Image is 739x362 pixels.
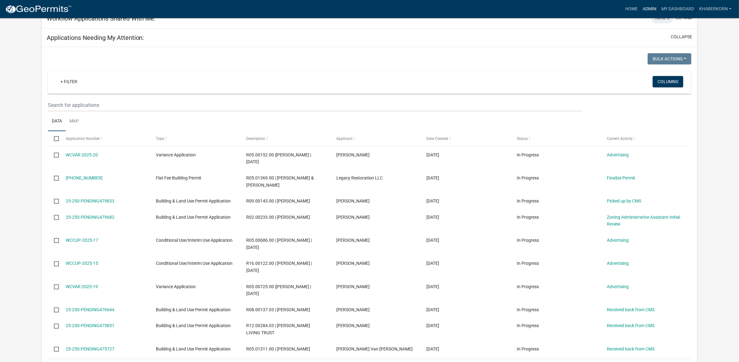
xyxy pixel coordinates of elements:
[517,238,539,243] span: In Progress
[47,15,156,22] h5: Workflow Applications Shared With Me:
[659,3,697,15] a: My Dashboard
[427,152,439,157] span: 09/19/2025
[66,238,98,243] a: WCCUP-2025-17
[517,346,539,351] span: In Progress
[427,346,439,351] span: 09/09/2025
[420,131,511,146] datatable-header-cell: Date Created
[336,346,413,351] span: Timothy Van De Walker
[156,261,233,266] span: Conditional Use/Interim Use Application
[651,13,673,23] div: Items: 0
[246,284,311,296] span: R05.00725.00 |Tim Duellman | 09/15/2025
[66,175,103,180] a: [PHONE_NUMBER]
[427,323,439,328] span: 09/09/2025
[66,284,98,289] a: WCVAR-2025-19
[156,238,233,243] span: Conditional Use/Interim Use Application
[607,175,635,180] a: Finalize Permit
[336,261,370,266] span: Roger Dykes
[336,323,370,328] span: Mark Stimets
[246,136,265,141] span: Description
[66,152,98,157] a: WCVAR-2025-20
[66,198,114,203] a: 25-250-PENDING479833
[246,346,310,351] span: R05.01311.00 | TIM VANDEWALKER
[66,112,83,131] a: Map
[336,136,353,141] span: Applicant
[607,198,641,203] a: Picked up by CMS
[156,136,164,141] span: Type
[427,307,439,312] span: 09/10/2025
[607,261,629,266] a: Advertising
[427,215,439,220] span: 09/17/2025
[427,136,449,141] span: Date Created
[47,34,144,41] h5: Applications Needing My Attention:
[246,152,311,164] span: R05.00152.00 |Seth Tentis | 09/19/2025
[607,238,629,243] a: Advertising
[427,175,439,180] span: 09/19/2025
[336,307,370,312] span: Jerry Allers
[517,215,539,220] span: In Progress
[246,175,314,188] span: R05.01369.00 | JAMES V & KATHRYN L FREIHAMMER
[607,152,629,157] a: Advertising
[697,3,734,15] a: khaberkorn
[156,215,231,220] span: Building & Land Use Permit Application
[517,261,539,266] span: In Progress
[336,284,370,289] span: Robert Fleming
[653,76,683,87] button: Columns
[246,307,310,312] span: R08.00137.03 | ANDREW E MULLENBACH
[156,307,231,312] span: Building & Land Use Permit Application
[240,131,330,146] datatable-header-cell: Description
[671,34,692,40] button: collapse
[648,53,691,64] button: Bulk Actions
[640,3,659,15] a: Admin
[246,323,310,335] span: R12.00284.03 | DONDLINGER LIVING TRUST
[336,238,370,243] span: Amanda R Caturia
[246,198,310,203] span: R09.00143.00 | JASON MERCHLEWITZ
[607,215,680,227] a: Zoning Administrative Assistant Initial Review
[66,323,114,328] a: 25-250-PENDING475851
[156,175,201,180] span: Flat Fee Building Permit
[66,346,114,351] a: 25-250-PENDING475727
[517,323,539,328] span: In Progress
[246,215,310,220] span: R02.00233.00 | HEIDI NORTON
[676,15,692,21] button: expand
[246,238,312,250] span: R05.00686.00 | Amanda Rose Caturia | 09/18/2025
[66,136,100,141] span: Application Number
[517,175,539,180] span: In Progress
[517,307,539,312] span: In Progress
[607,346,655,351] a: Received back from CMS
[607,136,633,141] span: Current Activity
[336,215,370,220] span: Heidi Norton
[246,261,312,273] span: R16.00122.00 | Roger Dykes | 09/15/2025
[156,323,231,328] span: Building & Land Use Permit Application
[601,131,691,146] datatable-header-cell: Current Activity
[60,131,150,146] datatable-header-cell: Application Number
[623,3,640,15] a: Home
[427,261,439,266] span: 09/15/2025
[517,198,539,203] span: In Progress
[48,112,66,131] a: Data
[511,131,601,146] datatable-header-cell: Status
[156,346,231,351] span: Building & Land Use Permit Application
[517,136,528,141] span: Status
[55,76,82,87] a: + Filter
[607,323,655,328] a: Received back from CMS
[156,152,196,157] span: Variance Application
[336,175,383,180] span: Legacy Restoration LLC
[330,131,420,146] datatable-header-cell: Applicant
[48,131,60,146] datatable-header-cell: Select
[156,284,196,289] span: Variance Application
[336,198,370,203] span: Jason Merchlewitz
[517,152,539,157] span: In Progress
[48,99,583,112] input: Search for applications
[607,284,629,289] a: Advertising
[156,198,231,203] span: Building & Land Use Permit Application
[66,261,98,266] a: WCCUP-2025-15
[66,307,114,312] a: 25-250-PENDING476644
[427,284,439,289] span: 09/15/2025
[517,284,539,289] span: In Progress
[66,215,114,220] a: 25-250-PENDING479682
[607,307,655,312] a: Received back from CMS
[336,152,370,157] span: Seth Tentis
[427,198,439,203] span: 09/17/2025
[150,131,240,146] datatable-header-cell: Type
[427,238,439,243] span: 09/15/2025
